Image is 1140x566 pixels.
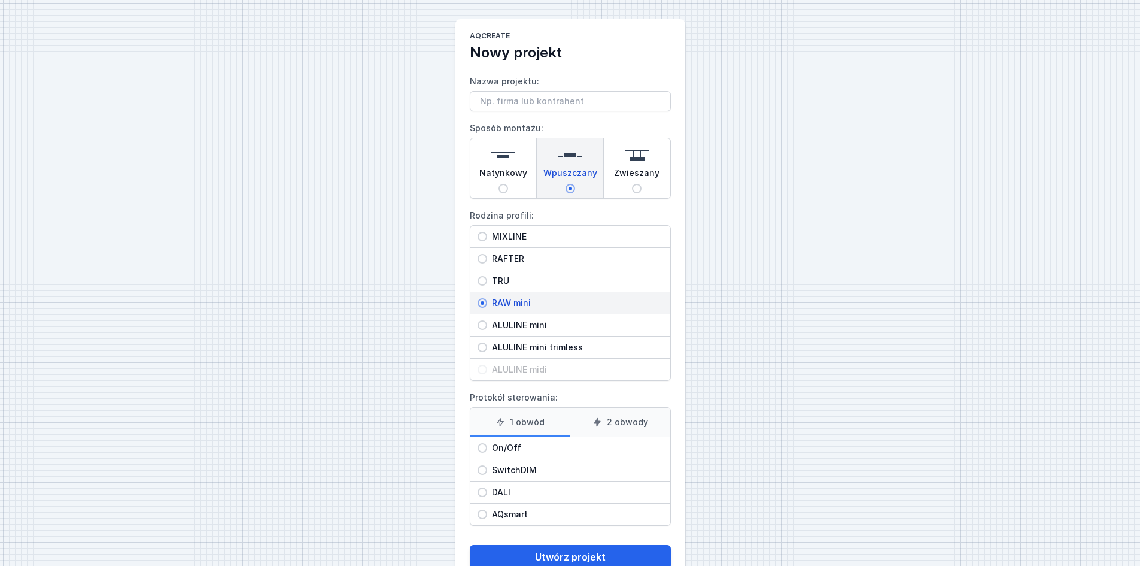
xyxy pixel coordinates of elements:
label: Nazwa projektu: [470,72,671,111]
input: SwitchDIM [478,465,487,475]
input: DALI [478,488,487,497]
img: surface.svg [491,143,515,167]
span: MIXLINE [487,231,663,243]
span: RAFTER [487,253,663,265]
input: On/Off [478,443,487,453]
input: RAW mini [478,298,487,308]
input: MIXLINE [478,232,487,241]
input: Wpuszczany [566,184,575,193]
span: ALULINE mini [487,319,663,331]
span: ALULINE mini trimless [487,341,663,353]
span: Wpuszczany [543,167,597,184]
input: ALULINE mini [478,320,487,330]
input: Nazwa projektu: [470,91,671,111]
label: 1 obwód [470,408,570,437]
img: suspended.svg [625,143,649,167]
input: ALULINE mini trimless [478,343,487,352]
input: TRU [478,276,487,286]
input: Zwieszany [632,184,642,193]
label: Rodzina profili: [470,206,671,381]
label: Sposób montażu: [470,119,671,199]
input: AQsmart [478,510,487,519]
input: Natynkowy [498,184,508,193]
span: SwitchDIM [487,464,663,476]
span: On/Off [487,442,663,454]
span: TRU [487,275,663,287]
span: Zwieszany [614,167,659,184]
label: 2 obwody [570,408,670,437]
span: AQsmart [487,509,663,520]
img: recessed.svg [558,143,582,167]
h2: Nowy projekt [470,43,671,62]
h1: AQcreate [470,31,671,43]
span: DALI [487,486,663,498]
span: RAW mini [487,297,663,309]
input: RAFTER [478,254,487,264]
label: Protokół sterowania: [470,388,671,526]
span: Natynkowy [479,167,527,184]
